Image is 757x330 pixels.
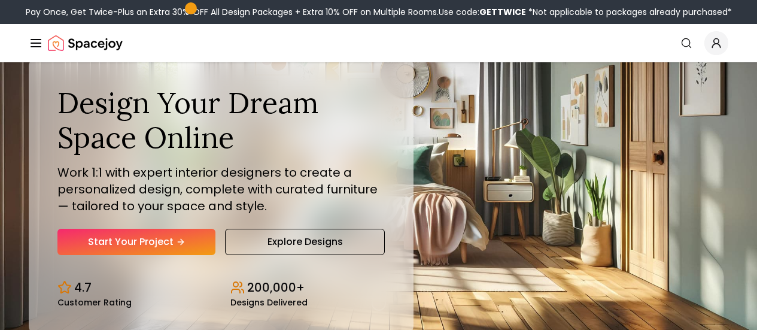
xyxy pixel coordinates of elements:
span: *Not applicable to packages already purchased* [526,6,732,18]
p: 200,000+ [247,279,305,296]
small: Customer Rating [57,298,132,307]
h1: Design Your Dream Space Online [57,86,385,155]
span: Use code: [439,6,526,18]
img: Spacejoy Logo [48,31,123,55]
p: Work 1:1 with expert interior designers to create a personalized design, complete with curated fu... [57,164,385,214]
div: Design stats [57,270,385,307]
small: Designs Delivered [230,298,308,307]
a: Explore Designs [225,229,384,255]
p: 4.7 [74,279,92,296]
a: Spacejoy [48,31,123,55]
div: Pay Once, Get Twice-Plus an Extra 30% OFF All Design Packages + Extra 10% OFF on Multiple Rooms. [26,6,732,18]
a: Start Your Project [57,229,215,255]
nav: Global [29,24,728,62]
b: GETTWICE [479,6,526,18]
